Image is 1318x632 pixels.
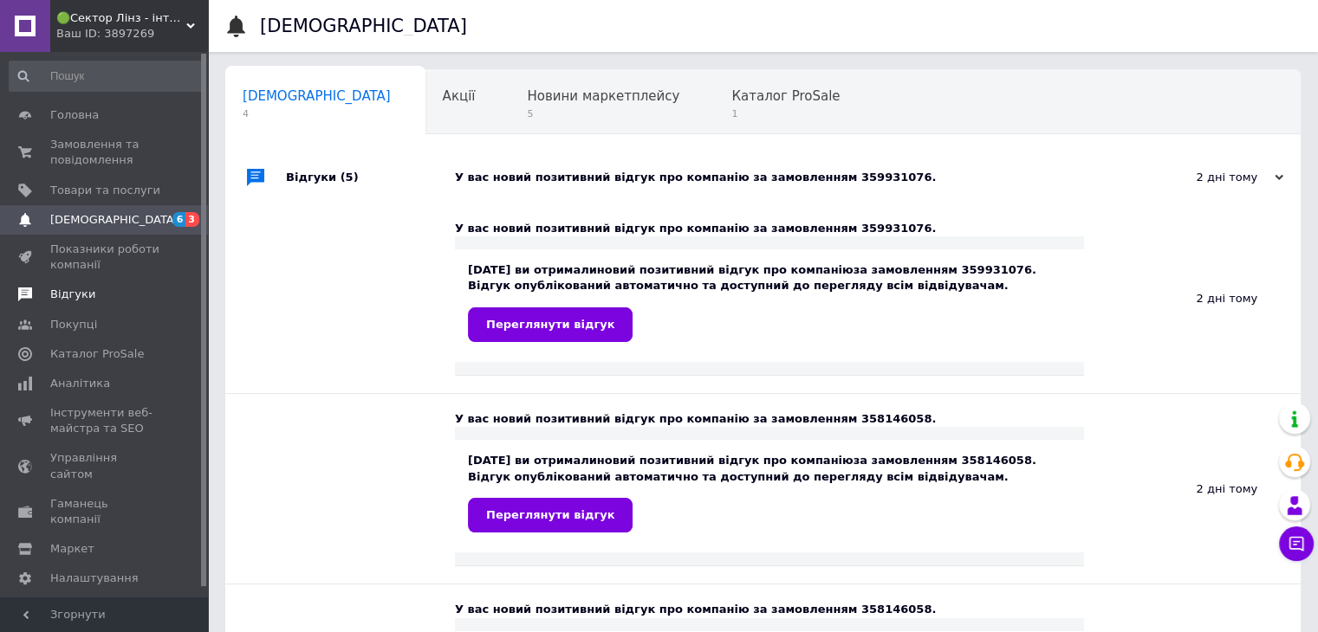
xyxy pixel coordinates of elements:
div: У вас новий позитивний відгук про компанію за замовленням 358146058. [455,411,1084,427]
span: Товари та послуги [50,183,160,198]
span: Маркет [50,541,94,557]
span: Каталог ProSale [50,346,144,362]
span: 1 [731,107,840,120]
span: Головна [50,107,99,123]
span: 4 [243,107,391,120]
span: Інструменти веб-майстра та SEO [50,405,160,436]
span: Переглянути відгук [486,318,614,331]
b: новий позитивний відгук про компанію [597,454,854,467]
div: 2 дні тому [1110,170,1283,185]
span: [DEMOGRAPHIC_DATA] [50,212,179,228]
b: новий позитивний відгук про компанію [597,263,854,276]
span: Показники роботи компанії [50,242,160,273]
div: У вас новий позитивний відгук про компанію за замовленням 358146058. [455,602,1084,617]
div: Ваш ID: 3897269 [56,26,208,42]
span: [DEMOGRAPHIC_DATA] [243,88,391,104]
span: Гаманець компанії [50,496,160,527]
span: 6 [172,212,186,227]
h1: [DEMOGRAPHIC_DATA] [260,16,467,36]
span: Каталог ProSale [731,88,840,104]
span: (5) [341,171,359,184]
div: Відгуки [286,152,455,203]
div: 2 дні тому [1084,394,1301,584]
span: Управління сайтом [50,450,160,481]
span: Відгуки [50,287,95,302]
span: Аналітика [50,376,110,391]
span: 5 [527,107,679,120]
span: 🟢Сектор Лінз - інтернет магазин контактних лінз і товарів по догляду [56,10,186,26]
div: У вас новий позитивний відгук про компанію за замовленням 359931076. [455,221,1084,236]
span: Налаштування [50,571,139,586]
span: Новини маркетплейсу [527,88,679,104]
div: [DATE] ви отримали за замовленням 359931076. Відгук опублікований автоматично та доступний до пер... [468,262,1071,341]
button: Чат з покупцем [1279,526,1314,561]
div: [DATE] ви отримали за замовленням 358146058. Відгук опублікований автоматично та доступний до пер... [468,453,1071,532]
input: Пошук [9,61,205,92]
span: Акції [443,88,476,104]
span: Покупці [50,317,97,332]
div: У вас новий позитивний відгук про компанію за замовленням 359931076. [455,170,1110,185]
span: Переглянути відгук [486,508,614,521]
span: Замовлення та повідомлення [50,137,160,168]
a: Переглянути відгук [468,307,633,342]
div: 2 дні тому [1084,203,1301,393]
a: Переглянути відгук [468,498,633,532]
span: 3 [185,212,199,227]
